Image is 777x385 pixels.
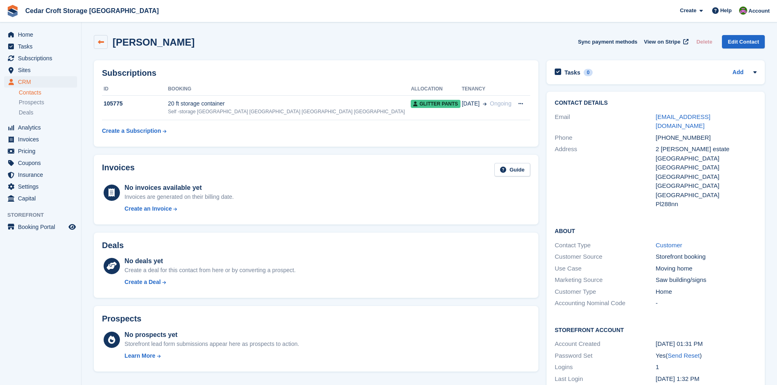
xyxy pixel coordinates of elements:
[4,181,77,192] a: menu
[656,287,757,297] div: Home
[7,5,19,17] img: stora-icon-8386f47178a22dfd0bd8f6a31ec36ba5ce8667c1dd55bd0f319d3a0aa187defe.svg
[555,351,655,361] div: Password Set
[656,339,757,349] div: [DATE] 01:31 PM
[555,133,655,143] div: Phone
[748,7,770,15] span: Account
[7,211,81,219] span: Storefront
[124,193,234,201] div: Invoices are generated on their billing date.
[124,205,172,213] div: Create an Invoice
[22,4,162,18] a: Cedar Croft Storage [GEOGRAPHIC_DATA]
[733,68,744,77] a: Add
[656,145,757,181] div: 2 [PERSON_NAME] estate [GEOGRAPHIC_DATA] [GEOGRAPHIC_DATA] [GEOGRAPHIC_DATA]
[19,109,33,117] span: Deals
[680,7,696,15] span: Create
[720,7,732,15] span: Help
[656,181,757,191] div: [GEOGRAPHIC_DATA]
[124,183,234,193] div: No invoices available yet
[656,351,757,361] div: Yes
[4,64,77,76] a: menu
[578,35,638,48] button: Sync payment methods
[4,53,77,64] a: menu
[555,326,757,334] h2: Storefront Account
[124,278,295,286] a: Create a Deal
[4,169,77,180] a: menu
[462,99,480,108] span: [DATE]
[564,69,580,76] h2: Tasks
[656,375,700,382] time: 2025-09-02 12:32:31 UTC
[4,134,77,145] a: menu
[18,53,67,64] span: Subscriptions
[124,330,299,340] div: No prospects yet
[18,134,67,145] span: Invoices
[641,35,690,48] a: View on Stripe
[102,241,124,250] h2: Deals
[4,157,77,169] a: menu
[555,275,655,285] div: Marketing Source
[656,363,757,372] div: 1
[555,299,655,308] div: Accounting Nominal Code
[555,363,655,372] div: Logins
[739,7,747,15] img: Mark Orchard
[411,83,462,96] th: Allocation
[102,68,530,78] h2: Subscriptions
[102,83,168,96] th: ID
[124,340,299,348] div: Storefront lead form submissions appear here as prospects to action.
[656,200,757,209] div: Pl288nn
[4,193,77,204] a: menu
[555,145,655,209] div: Address
[4,29,77,40] a: menu
[18,169,67,180] span: Insurance
[4,41,77,52] a: menu
[656,252,757,262] div: Storefront booking
[656,133,757,143] div: [PHONE_NUMBER]
[656,113,711,130] a: [EMAIL_ADDRESS][DOMAIN_NAME]
[102,99,168,108] div: 105775
[4,145,77,157] a: menu
[168,99,411,108] div: 20 ft storage container
[668,352,700,359] a: Send Reset
[18,64,67,76] span: Sites
[124,266,295,275] div: Create a deal for this contact from here or by converting a prospect.
[656,191,757,200] div: [GEOGRAPHIC_DATA]
[18,29,67,40] span: Home
[102,123,166,139] a: Create a Subscription
[124,256,295,266] div: No deals yet
[666,352,702,359] span: ( )
[555,112,655,131] div: Email
[18,221,67,233] span: Booking Portal
[19,98,77,107] a: Prospects
[555,264,655,273] div: Use Case
[168,83,411,96] th: Booking
[102,127,161,135] div: Create a Subscription
[693,35,715,48] button: Delete
[656,264,757,273] div: Moving home
[102,314,142,323] h2: Prospects
[555,252,655,262] div: Customer Source
[555,287,655,297] div: Customer Type
[19,99,44,106] span: Prospects
[19,89,77,97] a: Contacts
[494,163,530,176] a: Guide
[4,76,77,88] a: menu
[584,69,593,76] div: 0
[555,339,655,349] div: Account Created
[644,38,680,46] span: View on Stripe
[168,108,411,115] div: Self -storage [GEOGRAPHIC_DATA] [GEOGRAPHIC_DATA] [GEOGRAPHIC_DATA] [GEOGRAPHIC_DATA]
[124,205,234,213] a: Create an Invoice
[18,76,67,88] span: CRM
[113,37,195,48] h2: [PERSON_NAME]
[18,193,67,204] span: Capital
[656,299,757,308] div: -
[656,242,682,249] a: Customer
[555,227,757,235] h2: About
[490,100,511,107] span: Ongoing
[18,41,67,52] span: Tasks
[18,181,67,192] span: Settings
[67,222,77,232] a: Preview store
[102,163,135,176] h2: Invoices
[722,35,765,48] a: Edit Contact
[555,100,757,106] h2: Contact Details
[124,278,161,286] div: Create a Deal
[555,241,655,250] div: Contact Type
[124,352,155,360] div: Learn More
